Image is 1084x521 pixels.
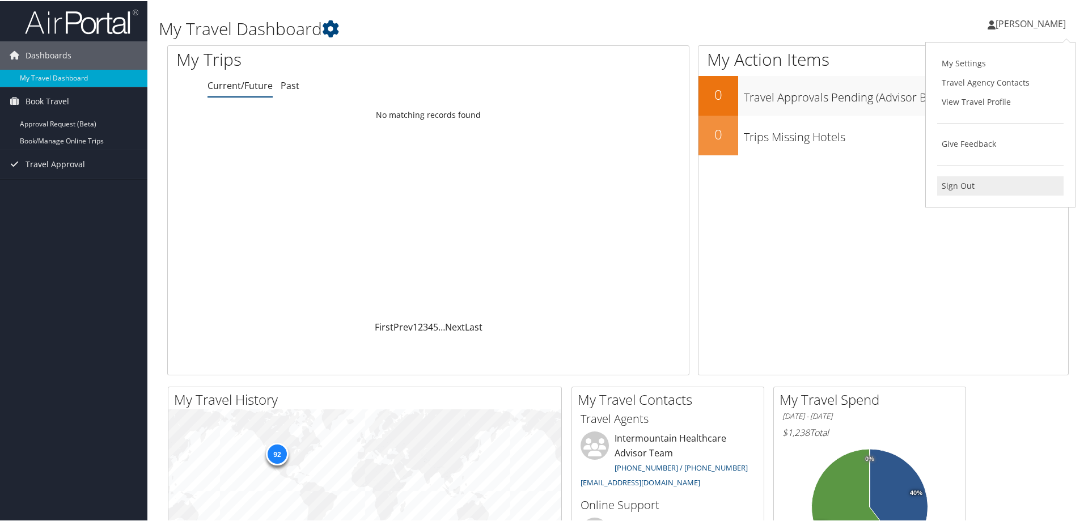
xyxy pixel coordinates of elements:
[159,16,771,40] h1: My Travel Dashboard
[578,389,764,408] h2: My Travel Contacts
[937,133,1064,153] a: Give Feedback
[782,410,957,421] h6: [DATE] - [DATE]
[910,489,922,495] tspan: 40%
[433,320,438,332] a: 5
[168,104,689,124] td: No matching records found
[265,442,288,464] div: 92
[698,75,1068,115] a: 0Travel Approvals Pending (Advisor Booked)
[413,320,418,332] a: 1
[393,320,413,332] a: Prev
[744,83,1068,104] h3: Travel Approvals Pending (Advisor Booked)
[445,320,465,332] a: Next
[174,389,561,408] h2: My Travel History
[996,16,1066,29] span: [PERSON_NAME]
[698,84,738,103] h2: 0
[176,46,463,70] h1: My Trips
[698,46,1068,70] h1: My Action Items
[375,320,393,332] a: First
[988,6,1077,40] a: [PERSON_NAME]
[782,425,810,438] span: $1,238
[937,53,1064,72] a: My Settings
[744,122,1068,144] h3: Trips Missing Hotels
[780,389,966,408] h2: My Travel Spend
[937,72,1064,91] a: Travel Agency Contacts
[581,410,755,426] h3: Travel Agents
[581,496,755,512] h3: Online Support
[418,320,423,332] a: 2
[281,78,299,91] a: Past
[865,455,874,461] tspan: 0%
[208,78,273,91] a: Current/Future
[581,476,700,486] a: [EMAIL_ADDRESS][DOMAIN_NAME]
[438,320,445,332] span: …
[428,320,433,332] a: 4
[575,430,761,491] li: Intermountain Healthcare Advisor Team
[937,175,1064,194] a: Sign Out
[26,86,69,115] span: Book Travel
[465,320,482,332] a: Last
[698,115,1068,154] a: 0Trips Missing Hotels
[26,149,85,177] span: Travel Approval
[423,320,428,332] a: 3
[615,461,748,472] a: [PHONE_NUMBER] / [PHONE_NUMBER]
[782,425,957,438] h6: Total
[25,7,138,34] img: airportal-logo.png
[937,91,1064,111] a: View Travel Profile
[26,40,71,69] span: Dashboards
[698,124,738,143] h2: 0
